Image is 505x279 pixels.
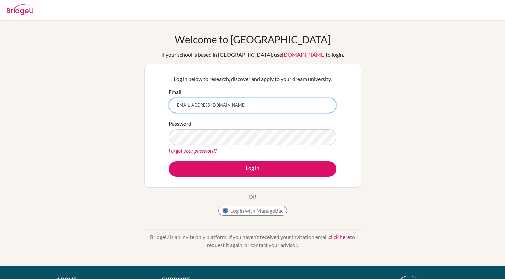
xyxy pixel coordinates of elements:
[144,233,361,249] p: BridgeU is an invite only platform. If you haven’t received your invitation email, to request it ...
[282,51,326,58] a: [DOMAIN_NAME]
[249,193,256,201] p: OR
[218,206,287,216] button: Log in with ManageBac
[329,234,350,240] a: click here
[169,161,336,177] button: Log in
[175,33,330,45] h1: Welcome to [GEOGRAPHIC_DATA]
[169,75,336,83] p: Log in below to research, discover and apply to your dream university.
[169,120,191,128] label: Password
[169,147,217,154] a: Forgot your password?
[7,4,33,15] img: Bridge-U
[169,88,181,96] label: Email
[161,51,344,59] div: If your school is based in [GEOGRAPHIC_DATA], use to login.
